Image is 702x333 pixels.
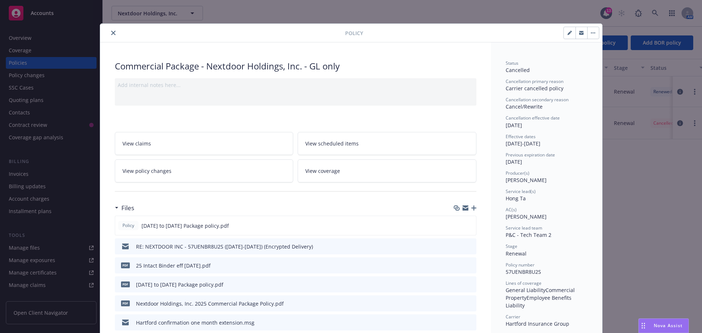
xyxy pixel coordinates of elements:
div: Add internal notes here... [118,81,473,89]
div: Files [115,203,134,213]
span: Policy [121,222,136,229]
a: View claims [115,132,294,155]
div: 25 Intact Binder eff [DATE].pdf [136,262,211,269]
span: View coverage [305,167,340,175]
span: Cancellation effective date [506,115,560,121]
a: View scheduled items [298,132,476,155]
button: download file [455,300,461,307]
span: Lines of coverage [506,280,541,286]
span: pdf [121,281,130,287]
span: Hong Ta [506,195,526,202]
div: [DATE] - [DATE] [506,133,588,147]
span: [DATE] to [DATE] Package policy.pdf [141,222,229,230]
span: Service lead team [506,225,542,231]
button: preview file [467,281,473,288]
div: RE: NEXTDOOR INC - 57UENBR8U2S ([DATE]-[DATE]) (Encrypted Delivery) [136,243,313,250]
div: Commercial Package - Nextdoor Holdings, Inc. - GL only [115,60,476,72]
span: [PERSON_NAME] [506,177,547,183]
span: AC(s) [506,207,517,213]
span: Hartford Insurance Group [506,320,569,327]
span: Cancellation primary reason [506,78,563,84]
span: General Liability [506,287,546,294]
span: Effective dates [506,133,536,140]
button: download file [455,262,461,269]
span: Cancelled [506,67,530,73]
span: Carrier [506,314,520,320]
span: [DATE] [506,158,522,165]
span: Commercial Property [506,287,576,301]
span: Policy [345,29,363,37]
span: Employee Benefits Liability [506,294,573,309]
button: preview file [467,319,473,326]
span: Nova Assist [654,322,683,329]
a: View coverage [298,159,476,182]
button: download file [455,222,461,230]
span: [PERSON_NAME] [506,213,547,220]
button: preview file [467,300,473,307]
span: Status [506,60,518,66]
span: Policy number [506,262,535,268]
span: Stage [506,243,517,249]
button: preview file [467,243,473,250]
span: pdf [121,262,130,268]
span: Producer(s) [506,170,529,176]
div: Nextdoor Holdings, Inc. 2025 Commercial Package Policy.pdf [136,300,284,307]
span: Cancel/Rewrite [506,103,543,110]
button: preview file [467,222,473,230]
span: Renewal [506,250,526,257]
button: download file [455,319,461,326]
span: Service lead(s) [506,188,536,194]
a: View policy changes [115,159,294,182]
span: Cancellation secondary reason [506,97,569,103]
span: View policy changes [122,167,171,175]
div: [DATE] to [DATE] Package policy.pdf [136,281,223,288]
span: View scheduled items [305,140,359,147]
div: Drag to move [639,319,648,333]
span: Carrier cancelled policy [506,85,563,92]
div: Hartford confirmation one month extension.msg [136,319,254,326]
button: preview file [467,262,473,269]
button: download file [455,281,461,288]
button: close [109,29,118,37]
span: 57UENBR8U2S [506,268,541,275]
span: View claims [122,140,151,147]
span: P&C - Tech Team 2 [506,231,551,238]
h3: Files [121,203,134,213]
button: Nova Assist [638,318,689,333]
span: Previous expiration date [506,152,555,158]
span: [DATE] [506,122,522,129]
button: download file [455,243,461,250]
span: pdf [121,300,130,306]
